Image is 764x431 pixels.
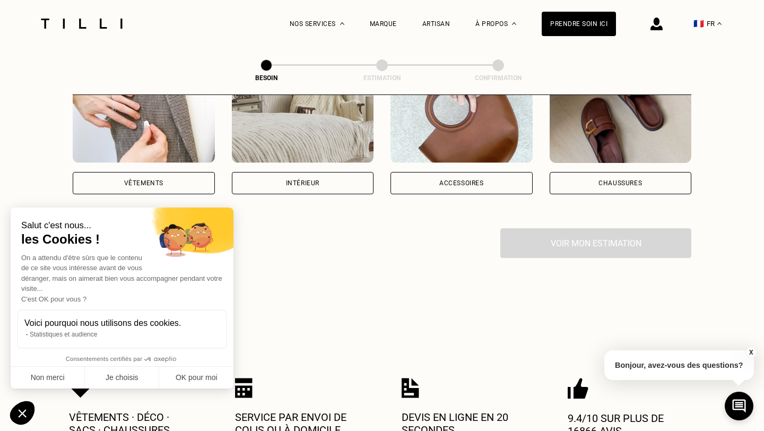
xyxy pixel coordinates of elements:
img: Menu déroulant [340,22,344,25]
div: Vêtements [124,180,163,186]
p: Bonjour, avez-vous des questions? [604,350,754,380]
div: Intérieur [286,180,319,186]
button: X [745,347,756,358]
span: 🇫🇷 [693,19,704,29]
img: Menu déroulant à propos [512,22,516,25]
img: Chaussures [550,67,692,163]
img: Vêtements [73,67,215,163]
img: icône connexion [650,18,663,30]
a: Artisan [422,20,450,28]
img: Accessoires [390,67,533,163]
div: Besoin [213,74,319,82]
img: Icon [568,378,588,399]
div: Confirmation [445,74,551,82]
img: menu déroulant [717,22,722,25]
img: Icon [235,378,253,398]
a: Prendre soin ici [542,12,616,36]
img: Intérieur [232,67,374,163]
img: Icon [402,378,419,398]
div: Chaussures [598,180,642,186]
img: Logo du service de couturière Tilli [37,19,126,29]
div: Estimation [329,74,435,82]
div: Accessoires [439,180,484,186]
a: Marque [370,20,397,28]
